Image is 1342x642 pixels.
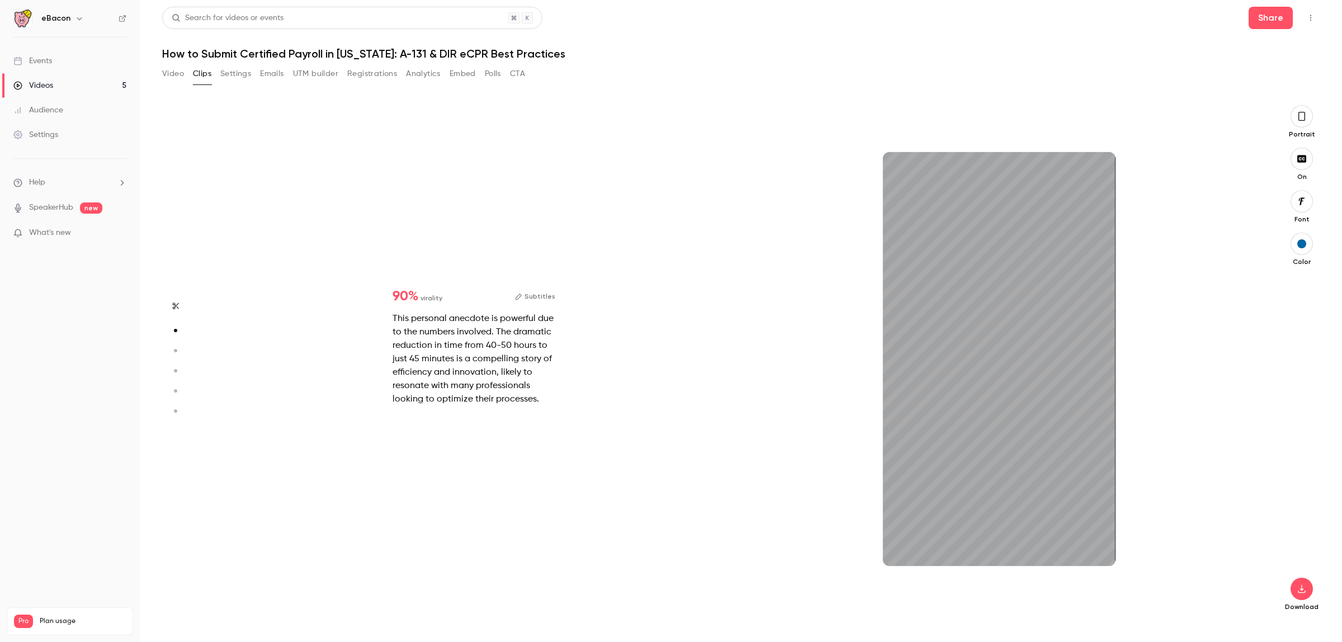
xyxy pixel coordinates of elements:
button: Registrations [347,65,397,83]
button: Analytics [406,65,441,83]
button: Emails [260,65,283,83]
a: SpeakerHub [29,202,73,214]
h6: eBacon [41,13,70,24]
div: Audience [13,105,63,116]
img: eBacon [14,10,32,27]
span: 90 % [393,290,418,303]
p: Download [1284,602,1320,611]
div: This personal anecdote is powerful due to the numbers involved. The dramatic reduction in time fr... [393,312,555,406]
button: Top Bar Actions [1302,9,1320,27]
span: What's new [29,227,71,239]
li: help-dropdown-opener [13,177,126,188]
p: Portrait [1284,130,1320,139]
button: Share [1249,7,1293,29]
span: Plan usage [40,617,126,626]
div: Settings [13,129,58,140]
span: Pro [14,615,33,628]
div: Search for videos or events [172,12,283,24]
div: Videos [13,80,53,91]
button: CTA [510,65,525,83]
button: Embed [450,65,476,83]
span: virality [420,293,442,303]
div: Events [13,55,52,67]
p: On [1284,172,1320,181]
button: Polls [485,65,501,83]
p: Color [1284,257,1320,266]
span: Help [29,177,45,188]
button: Subtitles [515,290,555,303]
button: Settings [220,65,251,83]
button: UTM builder [293,65,338,83]
button: Video [162,65,184,83]
span: new [80,202,102,214]
button: Clips [193,65,211,83]
h1: How to Submit Certified Payroll in [US_STATE]: A-131 & DIR eCPR Best Practices [162,47,1320,60]
p: Font [1284,215,1320,224]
